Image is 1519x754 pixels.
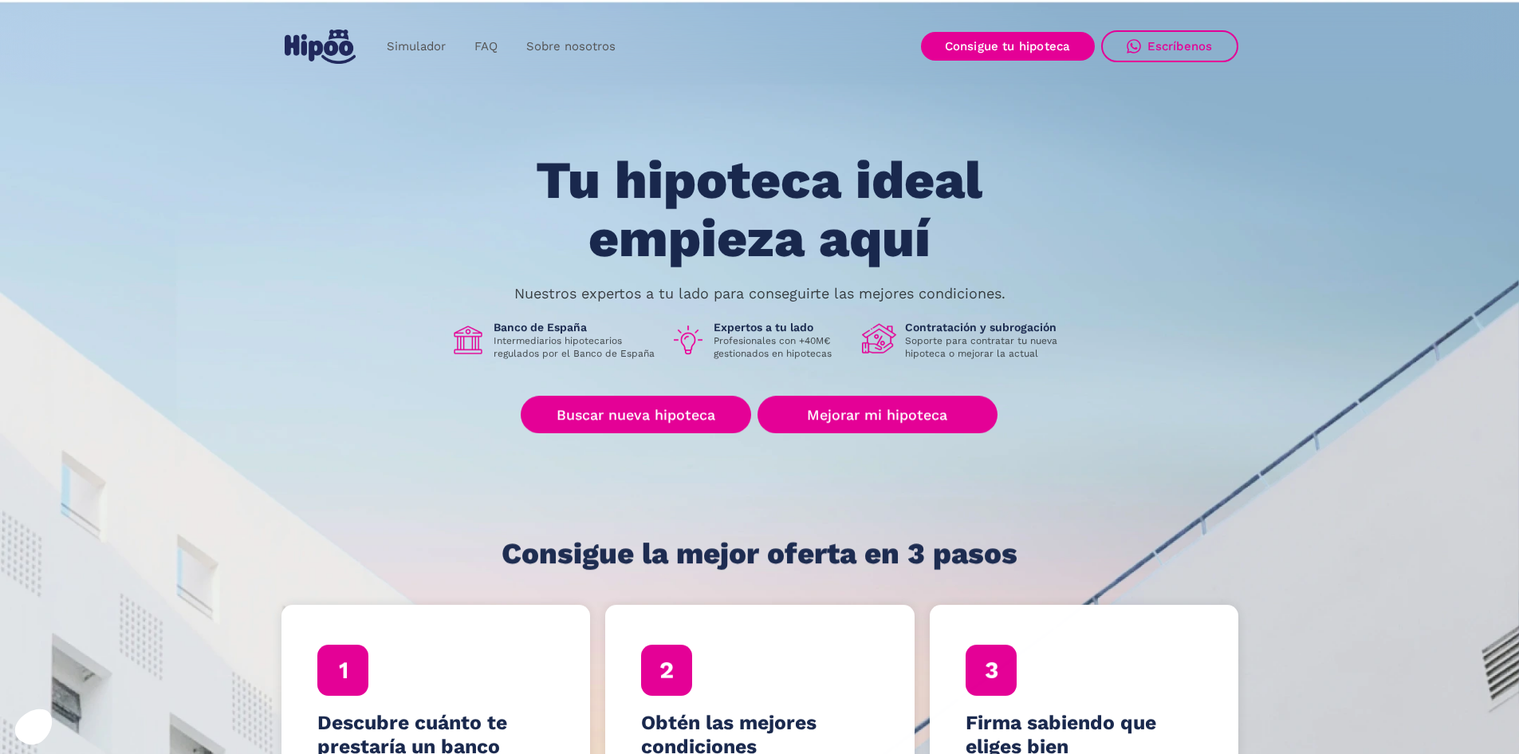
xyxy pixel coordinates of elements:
h1: Expertos a tu lado [714,320,849,334]
a: FAQ [460,31,512,62]
a: Consigue tu hipoteca [921,32,1095,61]
p: Intermediarios hipotecarios regulados por el Banco de España [494,334,658,360]
p: Nuestros expertos a tu lado para conseguirte las mejores condiciones. [514,287,1005,300]
a: Escríbenos [1101,30,1238,62]
h1: Banco de España [494,320,658,334]
h1: Consigue la mejor oferta en 3 pasos [502,538,1017,570]
p: Profesionales con +40M€ gestionados en hipotecas [714,334,849,360]
a: Buscar nueva hipoteca [521,397,751,434]
h1: Contratación y subrogación [905,320,1069,334]
p: Soporte para contratar tu nueva hipoteca o mejorar la actual [905,334,1069,360]
a: Simulador [372,31,460,62]
a: Mejorar mi hipoteca [758,397,998,434]
a: Sobre nosotros [512,31,630,62]
h1: Tu hipoteca ideal empieza aquí [457,152,1061,267]
a: home [281,23,360,70]
div: Escríbenos [1147,39,1213,53]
